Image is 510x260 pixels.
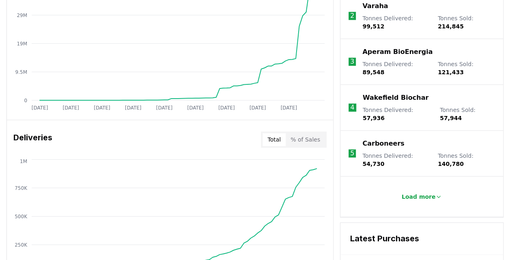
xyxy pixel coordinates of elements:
[15,185,28,191] tspan: 750K
[362,23,384,30] span: 99,512
[362,60,430,76] p: Tonnes Delivered :
[440,115,462,121] span: 57,944
[438,161,464,167] span: 140,780
[250,105,266,111] tspan: [DATE]
[13,131,52,148] h3: Deliveries
[438,60,495,76] p: Tonnes Sold :
[362,152,430,168] p: Tonnes Delivered :
[438,14,495,30] p: Tonnes Sold :
[350,103,354,112] p: 4
[350,232,493,245] h3: Latest Purchases
[363,106,432,122] p: Tonnes Delivered :
[263,133,286,146] button: Total
[440,106,495,122] p: Tonnes Sold :
[395,189,449,205] button: Load more
[362,14,430,30] p: Tonnes Delivered :
[32,105,48,111] tspan: [DATE]
[362,161,384,167] span: 54,730
[438,152,495,168] p: Tonnes Sold :
[24,97,27,103] tspan: 0
[15,242,28,247] tspan: 250K
[402,193,436,201] p: Load more
[94,105,110,111] tspan: [DATE]
[15,69,27,75] tspan: 9.5M
[187,105,204,111] tspan: [DATE]
[15,213,28,219] tspan: 500K
[350,148,354,158] p: 5
[362,69,384,75] span: 89,548
[125,105,142,111] tspan: [DATE]
[363,115,385,121] span: 57,936
[281,105,297,111] tspan: [DATE]
[17,12,27,18] tspan: 29M
[438,69,464,75] span: 121,433
[362,47,433,57] a: Aperam BioEnergia
[350,11,354,21] p: 2
[363,93,428,103] a: Wakefield Biochar
[156,105,173,111] tspan: [DATE]
[218,105,235,111] tspan: [DATE]
[362,139,404,148] a: Carboneers
[350,57,354,67] p: 3
[286,133,325,146] button: % of Sales
[17,41,27,46] tspan: 19M
[20,158,27,164] tspan: 1M
[362,1,388,11] a: Varaha
[438,23,464,30] span: 214,845
[62,105,79,111] tspan: [DATE]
